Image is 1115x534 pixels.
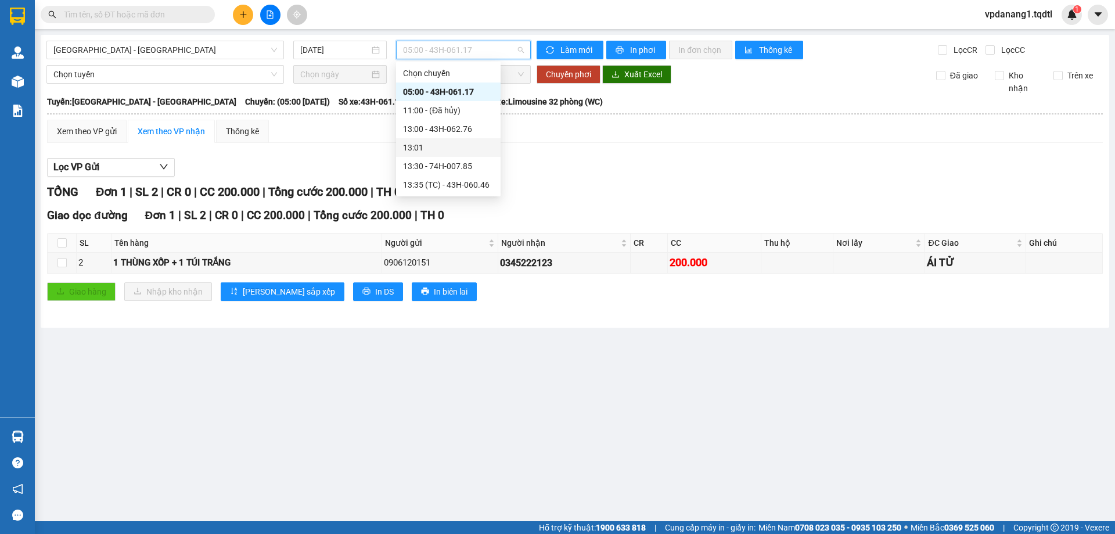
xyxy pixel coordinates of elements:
span: Tổng cước 200.000 [314,209,412,222]
div: Thống kê [226,125,259,138]
span: down [159,162,168,171]
span: vpdanang1.tqdtl [976,7,1062,21]
button: downloadNhập kho nhận [124,282,212,301]
span: Làm mới [560,44,594,56]
div: 05:00 - 43H-061.17 [403,85,494,98]
span: download [612,70,620,80]
span: caret-down [1093,9,1103,20]
span: | [308,209,311,222]
input: 12/08/2025 [300,44,369,56]
span: TỔNG [47,185,78,199]
span: Người gửi [385,236,487,249]
span: printer [421,287,429,296]
div: 0345222123 [500,256,628,270]
span: TH 0 [420,209,444,222]
span: CR 0 [215,209,238,222]
b: Tuyến: [GEOGRAPHIC_DATA] - [GEOGRAPHIC_DATA] [47,97,236,106]
img: icon-new-feature [1067,9,1077,20]
span: printer [362,287,371,296]
span: SL 2 [184,209,206,222]
span: | [654,521,656,534]
th: SL [77,234,111,253]
span: notification [12,483,23,494]
span: | [371,185,373,199]
button: Lọc VP Gửi [47,158,175,177]
span: Lọc VP Gửi [53,160,99,174]
sup: 1 [1073,5,1081,13]
th: Tên hàng [111,234,382,253]
span: In phơi [630,44,657,56]
img: warehouse-icon [12,431,24,443]
button: uploadGiao hàng [47,282,116,301]
span: Nơi lấy [836,236,913,249]
input: Tìm tên, số ĐT hoặc mã đơn [64,8,201,21]
span: Đơn 1 [145,209,176,222]
span: aim [293,10,301,19]
button: aim [287,5,307,25]
img: warehouse-icon [12,76,24,88]
span: bar-chart [744,46,754,55]
span: Đã giao [945,69,983,82]
span: Sài Gòn - Quảng Trị [53,41,277,59]
span: file-add [266,10,274,19]
div: 11:00 - (Đã hủy) [403,104,494,117]
span: ⚪️ [904,525,908,530]
div: 2 [78,256,109,270]
div: 13:30 - 74H-007.85 [403,160,494,173]
span: Người nhận [501,236,618,249]
div: 200.000 [670,255,758,271]
span: | [241,209,244,222]
span: Miền Nam [758,521,901,534]
button: printerIn phơi [606,41,666,59]
span: search [48,10,56,19]
div: 0906120151 [384,256,497,270]
span: | [262,185,265,199]
span: message [12,510,23,521]
th: Thu hộ [761,234,834,253]
span: CC 200.000 [200,185,260,199]
span: | [178,209,181,222]
button: syncLàm mới [537,41,603,59]
th: CR [631,234,668,253]
span: Lọc CC [997,44,1027,56]
th: CC [668,234,761,253]
span: Trên xe [1063,69,1098,82]
th: Ghi chú [1026,234,1102,253]
span: Miền Bắc [911,521,994,534]
button: In đơn chọn [669,41,732,59]
span: TH 0 [376,185,401,199]
span: Thống kê [759,44,794,56]
div: Xem theo VP gửi [57,125,117,138]
span: Chọn tuyến [53,66,277,83]
span: question-circle [12,457,23,468]
span: sync [546,46,556,55]
div: 13:35 (TC) - 43H-060.46 [403,178,494,191]
span: ĐC Giao [928,236,1014,249]
span: Hỗ trợ kỹ thuật: [539,521,646,534]
span: [PERSON_NAME] sắp xếp [243,285,335,298]
input: Chọn ngày [300,68,369,81]
span: Xuất Excel [624,68,662,81]
span: In DS [375,285,394,298]
span: Giao dọc đường [47,209,128,222]
span: CR 0 [167,185,191,199]
span: In biên lai [434,285,467,298]
span: | [194,185,197,199]
strong: 1900 633 818 [596,523,646,532]
button: downloadXuất Excel [602,65,671,84]
button: bar-chartThống kê [735,41,803,59]
span: 1 [1075,5,1079,13]
span: Kho nhận [1004,69,1045,95]
span: Loại xe: Limousine 32 phòng (WC) [479,95,603,108]
button: file-add [260,5,280,25]
span: Tổng cước 200.000 [268,185,368,199]
span: printer [616,46,625,55]
span: 05:00 - 43H-061.17 [403,41,524,59]
img: logo-vxr [10,8,25,25]
span: CC 200.000 [247,209,305,222]
button: sort-ascending[PERSON_NAME] sắp xếp [221,282,344,301]
span: Đơn 1 [96,185,127,199]
span: SL 2 [135,185,158,199]
img: warehouse-icon [12,46,24,59]
span: | [130,185,132,199]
